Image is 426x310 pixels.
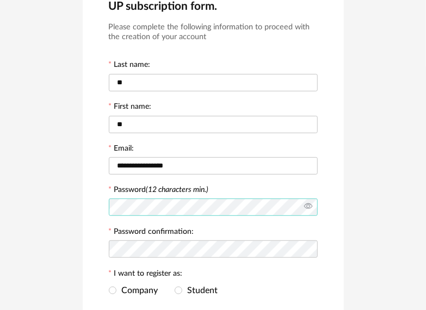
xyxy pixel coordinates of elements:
label: Password confirmation: [109,228,194,238]
i: (12 characters min.) [146,186,209,194]
span: Company [116,286,158,295]
label: First name: [109,103,152,113]
h3: Please complete the following information to proceed with the creation of your account [109,22,318,42]
span: Student [182,286,218,295]
label: I want to register as: [109,270,183,280]
label: Password [114,186,209,194]
label: Last name: [109,61,151,71]
label: Email: [109,145,134,154]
